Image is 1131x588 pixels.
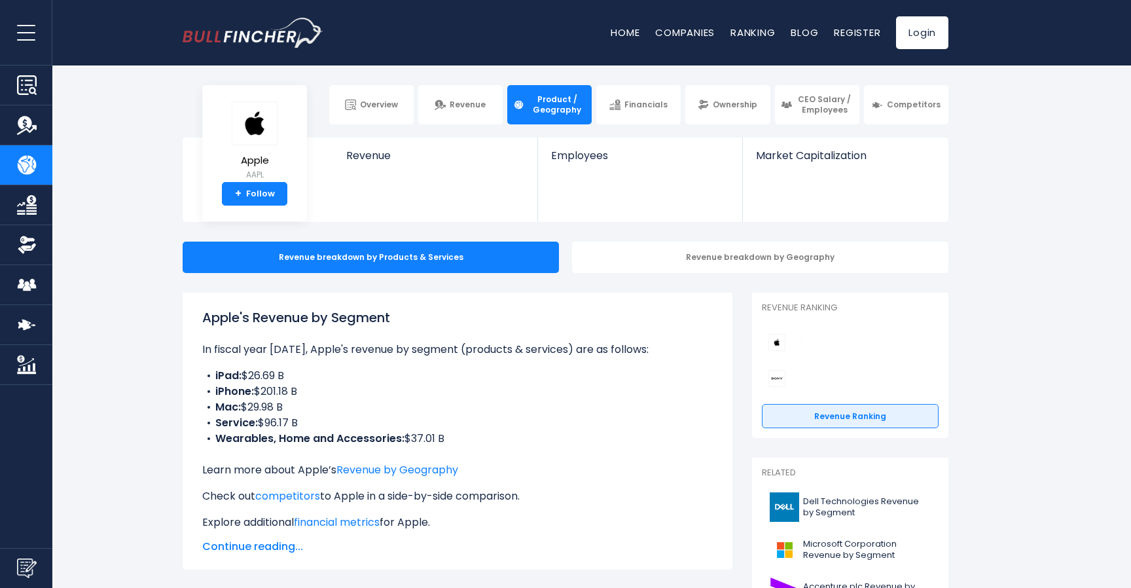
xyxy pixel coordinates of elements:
a: Apple AAPL [231,101,278,183]
li: $26.69 B [202,368,713,384]
a: Companies [655,26,715,39]
div: Revenue breakdown by Geography [572,242,948,273]
li: $96.17 B [202,415,713,431]
span: Competitors [887,100,941,110]
span: Revenue [346,149,525,162]
a: Competitors [864,85,948,124]
span: Financials [624,100,668,110]
a: Employees [538,138,742,184]
span: Dell Technologies Revenue by Segment [803,496,931,519]
img: DELL logo [770,492,799,522]
small: AAPL [232,169,278,181]
a: Revenue [418,85,503,124]
a: Go to homepage [183,18,323,48]
b: iPhone: [215,384,254,399]
li: $29.98 B [202,399,713,415]
a: Blog [791,26,818,39]
a: competitors [255,488,320,504]
span: CEO Salary / Employees [796,94,853,115]
a: Microsoft Corporation Revenue by Segment [762,532,939,568]
span: Revenue [450,100,486,110]
p: In fiscal year [DATE], Apple's revenue by segment (products & services) are as follows: [202,342,713,358]
img: bullfincher logo [183,18,323,48]
strong: + [235,188,242,200]
li: $201.18 B [202,384,713,399]
a: Revenue Ranking [762,404,939,429]
a: financial metrics [294,515,380,530]
a: Ownership [685,85,770,124]
p: Related [762,468,939,479]
p: Learn more about Apple’s [202,462,713,478]
img: Ownership [17,235,37,255]
b: Service: [215,415,258,430]
a: Product / Geography [507,85,592,124]
span: Microsoft Corporation Revenue by Segment [803,539,931,561]
p: Check out to Apple in a side-by-side comparison. [202,488,713,504]
b: iPad: [215,368,242,383]
img: MSFT logo [770,535,799,564]
a: CEO Salary / Employees [775,85,859,124]
a: Register [834,26,880,39]
span: Product / Geography [528,94,586,115]
h1: Apple's Revenue by Segment [202,308,713,327]
span: Ownership [713,100,757,110]
span: Overview [360,100,398,110]
span: Employees [551,149,728,162]
a: Dell Technologies Revenue by Segment [762,489,939,525]
a: +Follow [222,182,287,206]
div: Revenue breakdown by Products & Services [183,242,559,273]
li: $37.01 B [202,431,713,447]
b: Mac: [215,399,241,414]
a: Revenue [333,138,538,184]
a: Market Capitalization [743,138,947,184]
img: Sony Group Corporation competitors logo [768,370,785,387]
a: Home [611,26,639,39]
b: Wearables, Home and Accessories: [215,431,404,446]
p: Explore additional for Apple. [202,515,713,530]
span: Apple [232,155,278,166]
a: Financials [596,85,681,124]
span: Continue reading... [202,539,713,555]
a: Ranking [730,26,775,39]
a: Overview [329,85,414,124]
span: Market Capitalization [756,149,934,162]
a: Revenue by Geography [336,462,458,477]
a: Login [896,16,948,49]
img: Apple competitors logo [768,334,785,351]
p: Revenue Ranking [762,303,939,314]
